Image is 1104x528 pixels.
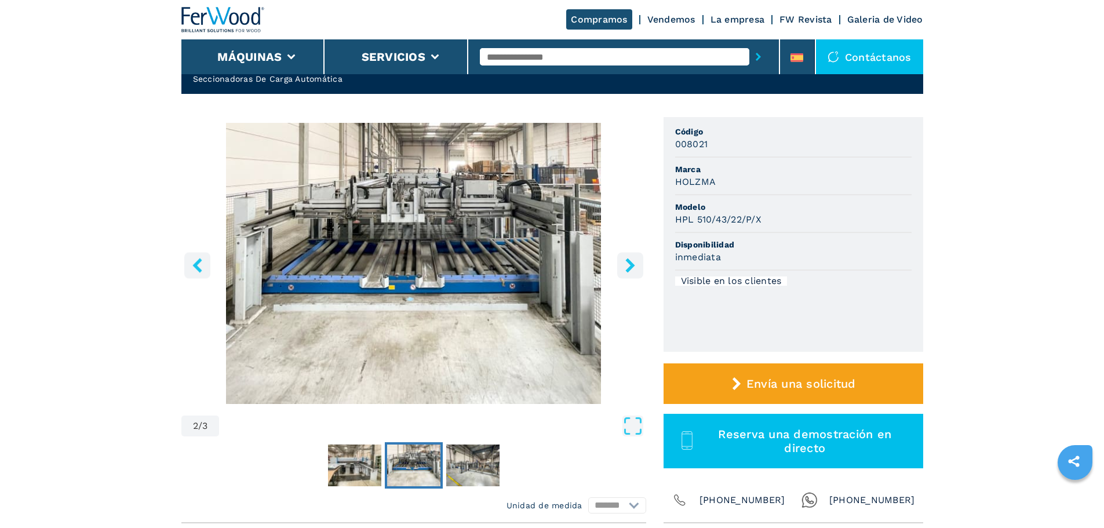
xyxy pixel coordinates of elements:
[202,421,207,431] span: 3
[647,14,695,25] a: Vendemos
[664,363,923,404] button: Envía una solicitud
[566,9,632,30] a: Compramos
[675,163,912,175] span: Marca
[181,123,646,404] div: Go to Slide 2
[193,73,415,85] h2: Seccionadoras De Carga Automática
[675,213,761,226] h3: HPL 510/43/22/P/X
[699,492,785,508] span: [PHONE_NUMBER]
[446,445,500,486] img: e6326e43c24855abb53496319e1e58ed
[700,427,909,455] span: Reserva una demostración en directo
[507,500,582,511] em: Unidad de medida
[829,492,915,508] span: [PHONE_NUMBER]
[664,414,923,468] button: Reserva una demostración en directo
[675,137,708,151] h3: 008021
[198,421,202,431] span: /
[1055,476,1095,519] iframe: Chat
[222,416,643,436] button: Open Fullscreen
[672,492,688,508] img: Phone
[675,239,912,250] span: Disponibilidad
[675,250,721,264] h3: inmediata
[193,421,198,431] span: 2
[326,442,384,489] button: Go to Slide 1
[385,442,443,489] button: Go to Slide 2
[1059,447,1088,476] a: sharethis
[711,14,765,25] a: La empresa
[387,445,440,486] img: c5fd3907d6b6b7c2ffd526ce7b15fb10
[801,492,818,508] img: Whatsapp
[675,175,716,188] h3: HOLZMA
[675,201,912,213] span: Modelo
[184,252,210,278] button: left-button
[746,377,856,391] span: Envía una solicitud
[217,50,282,64] button: Máquinas
[779,14,832,25] a: FW Revista
[675,126,912,137] span: Código
[444,442,502,489] button: Go to Slide 3
[675,276,788,286] div: Visible en los clientes
[847,14,923,25] a: Galeria de Video
[181,442,646,489] nav: Thumbnail Navigation
[828,51,839,63] img: Contáctanos
[362,50,425,64] button: Servicios
[617,252,643,278] button: right-button
[181,7,265,32] img: Ferwood
[328,445,381,486] img: 7148439d4c6aacd7d5edda4c3a67330b
[181,123,646,404] img: Seccionadoras De Carga Automática HOLZMA HPL 510/43/22/P/X
[749,43,767,70] button: submit-button
[816,39,923,74] div: Contáctanos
